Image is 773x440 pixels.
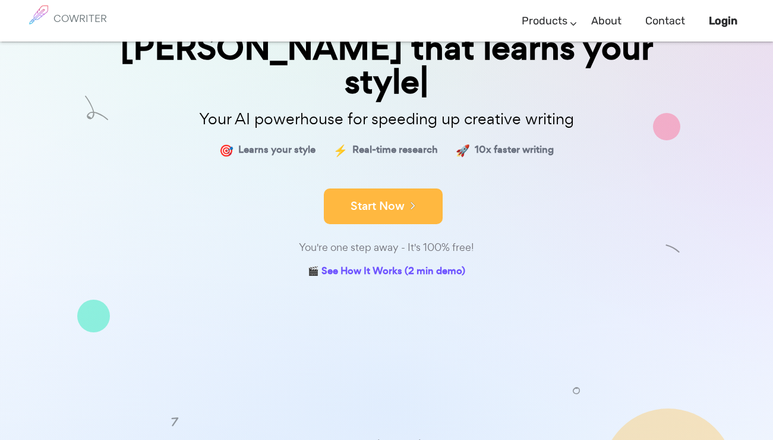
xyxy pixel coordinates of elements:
button: Start Now [324,188,443,224]
a: Contact [645,4,685,39]
img: shape [170,416,181,427]
p: Your AI powerhouse for speeding up creative writing [90,106,684,132]
b: Login [709,14,737,27]
img: shape [85,96,108,120]
span: 10x faster writing [475,142,554,159]
span: Learns your style [238,142,315,159]
h6: COWRITER [53,13,107,24]
img: shape [77,300,110,332]
a: Login [709,4,737,39]
img: shape [573,387,580,394]
div: You're one step away - It's 100% free! [90,239,684,256]
span: 🚀 [456,142,470,159]
a: 🎬 See How It Works (2 min demo) [308,263,465,281]
a: About [591,4,621,39]
span: Real-time research [352,142,438,159]
span: ⚡ [333,142,348,159]
span: 🎯 [219,142,234,159]
a: Products [522,4,567,39]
